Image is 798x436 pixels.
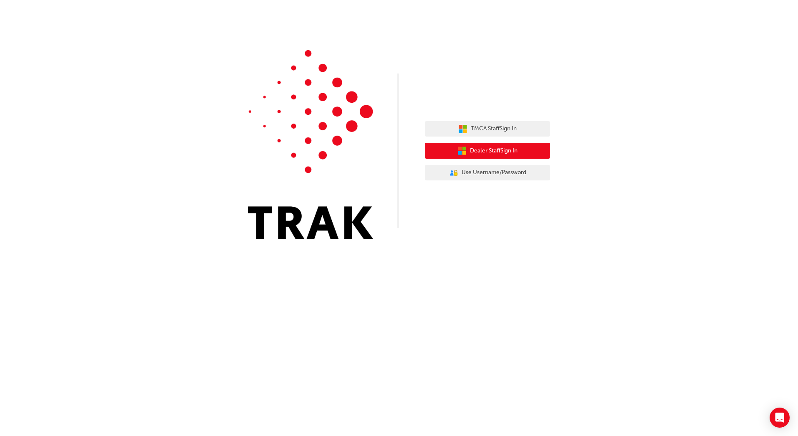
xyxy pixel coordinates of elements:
span: Use Username/Password [462,168,526,177]
img: Trak [248,50,373,239]
button: TMCA StaffSign In [425,121,550,137]
div: Open Intercom Messenger [770,408,790,428]
span: Dealer Staff Sign In [470,146,518,156]
button: Use Username/Password [425,165,550,181]
span: TMCA Staff Sign In [471,124,517,134]
button: Dealer StaffSign In [425,143,550,159]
